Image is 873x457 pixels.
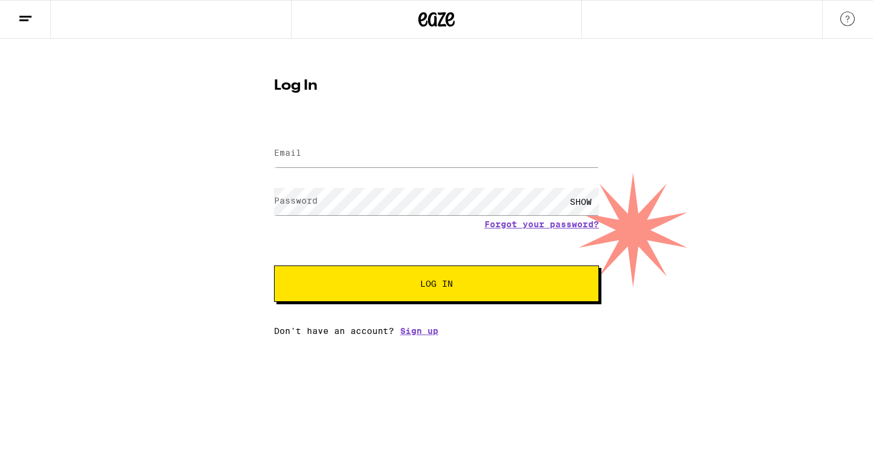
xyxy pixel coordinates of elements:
[420,279,453,288] span: Log In
[274,140,599,167] input: Email
[274,79,599,93] h1: Log In
[563,188,599,215] div: SHOW
[274,148,301,158] label: Email
[274,326,599,336] div: Don't have an account?
[274,196,318,205] label: Password
[274,265,599,302] button: Log In
[400,326,438,336] a: Sign up
[484,219,599,229] a: Forgot your password?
